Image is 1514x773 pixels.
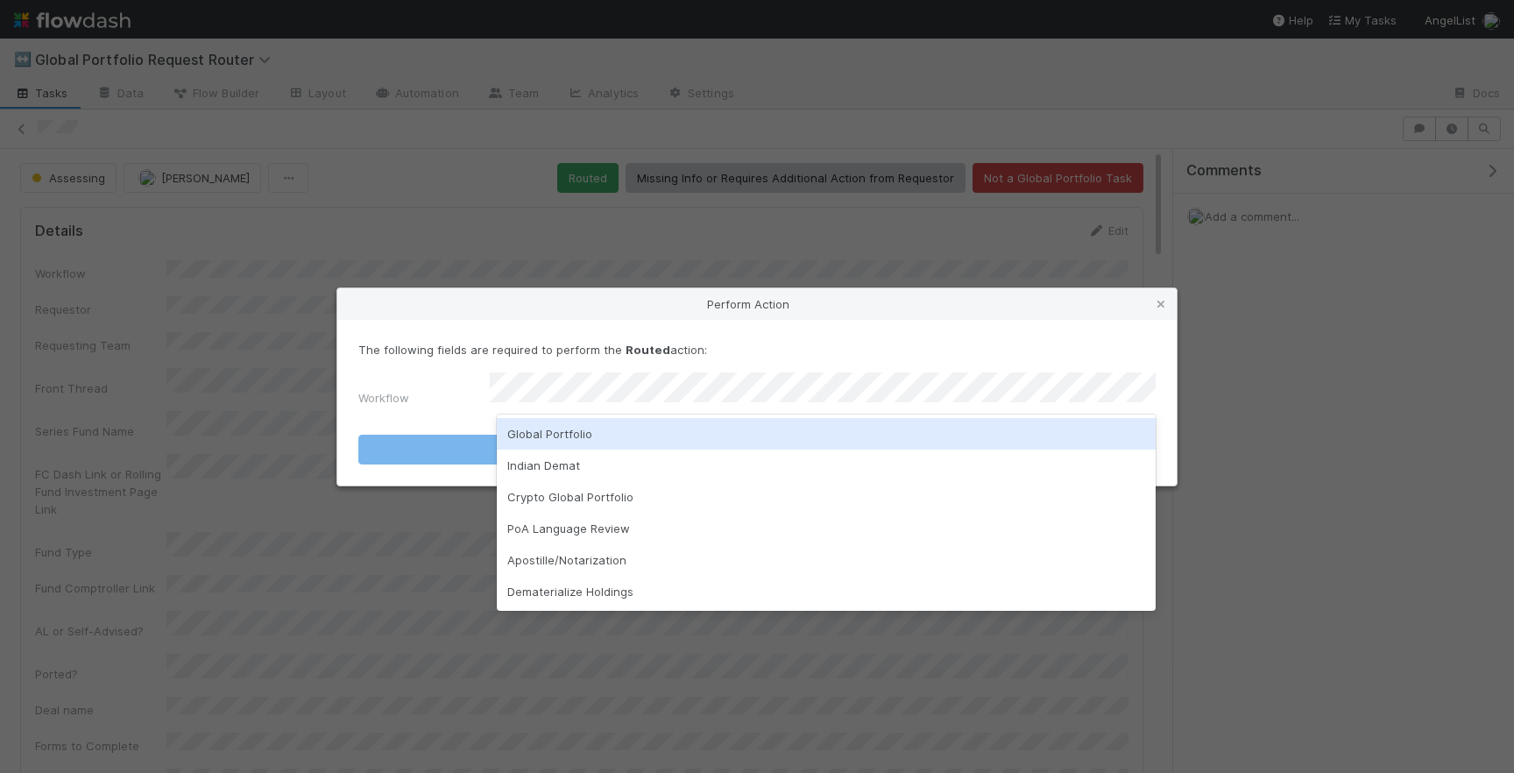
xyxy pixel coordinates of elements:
[626,343,670,357] strong: Routed
[337,288,1177,320] div: Perform Action
[358,341,1156,358] p: The following fields are required to perform the action:
[497,576,1156,607] div: Dematerialize Holdings
[497,418,1156,450] div: Global Portfolio
[497,450,1156,481] div: Indian Demat
[358,435,1156,465] button: Routed
[497,513,1156,544] div: PoA Language Review
[497,481,1156,513] div: Crypto Global Portfolio
[497,544,1156,576] div: Apostille/Notarization
[358,389,409,407] label: Workflow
